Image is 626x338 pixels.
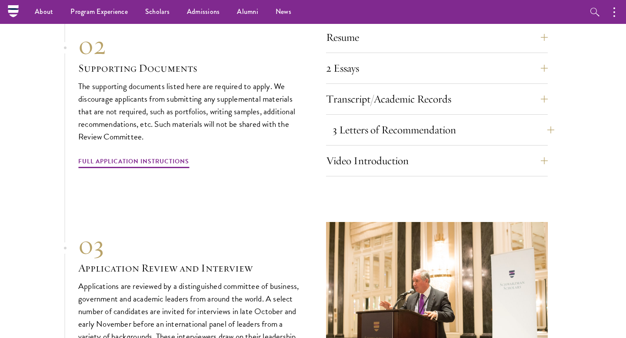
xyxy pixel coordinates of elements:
[78,229,300,261] div: 03
[78,80,300,143] p: The supporting documents listed here are required to apply. We discourage applicants from submitt...
[78,261,300,275] h3: Application Review and Interview
[78,156,189,169] a: Full Application Instructions
[78,30,300,61] div: 02
[326,58,548,79] button: 2 Essays
[326,89,548,109] button: Transcript/Academic Records
[78,61,300,76] h3: Supporting Documents
[333,119,554,140] button: 3 Letters of Recommendation
[326,150,548,171] button: Video Introduction
[326,27,548,48] button: Resume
